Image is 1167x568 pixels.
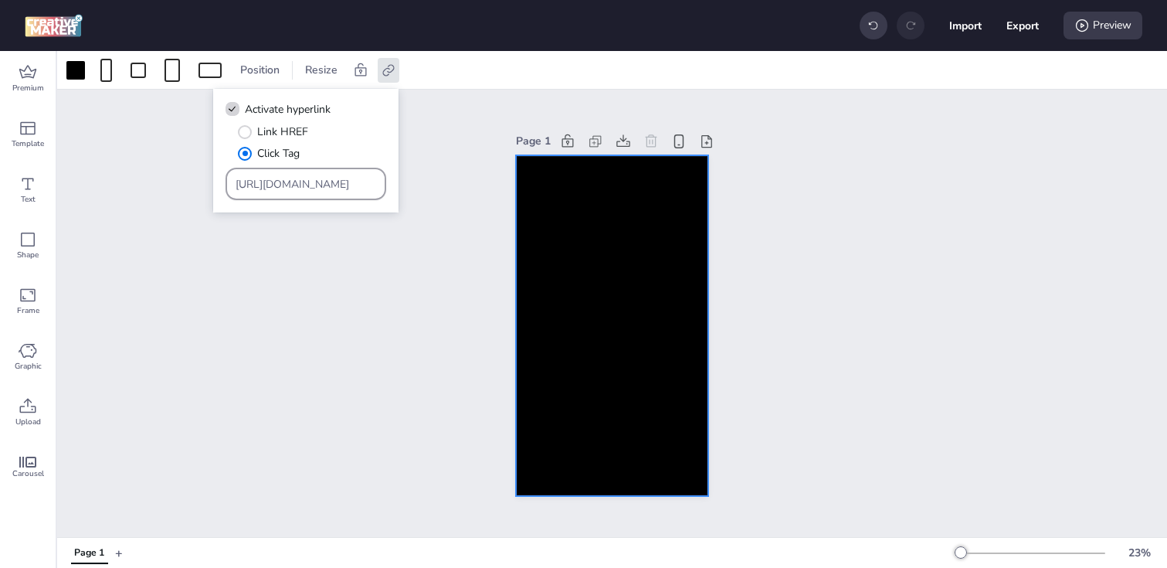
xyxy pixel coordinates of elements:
div: Tabs [63,539,115,566]
span: Carousel [12,468,44,480]
span: Text [21,193,36,206]
button: Export [1006,9,1039,42]
span: Premium [12,82,44,94]
div: Page 1 [516,133,551,149]
span: Position [237,62,283,78]
div: Preview [1064,12,1142,39]
input: Type URL [236,176,377,192]
button: Import [949,9,982,42]
button: + [115,539,123,566]
span: Activate hyperlink [245,101,331,117]
span: Template [12,138,44,150]
div: Page 1 [74,546,104,560]
span: Upload [15,416,41,428]
span: Resize [302,62,341,78]
div: 23 % [1121,545,1158,561]
span: Graphic [15,360,42,372]
span: Shape [17,249,39,261]
span: Link HREF [257,124,308,140]
span: Click Tag [257,145,300,162]
img: logo Creative Maker [25,14,83,37]
span: Frame [17,304,39,317]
